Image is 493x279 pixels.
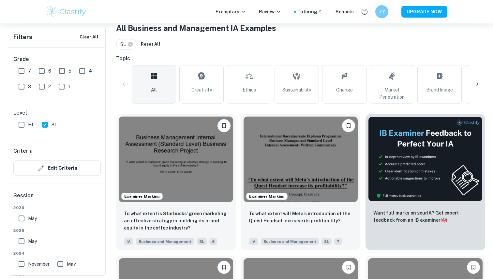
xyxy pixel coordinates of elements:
span: 3 [28,83,31,90]
span: All [151,86,157,93]
span: May [28,215,37,222]
span: 5 [68,67,71,75]
a: ThumbnailWant full marks on yourIA? Get expert feedback from an IB examiner! [366,114,485,250]
span: SL [197,238,207,245]
span: 2026 [13,205,101,211]
h6: Grade [13,55,101,63]
span: Examiner Marking [122,193,162,199]
h6: Session [13,192,101,205]
button: Clear All [78,32,100,42]
h6: Criteria [13,147,33,155]
button: Bookmark [217,261,231,274]
span: SL [321,238,332,245]
span: 2023 [13,273,101,279]
span: Business and Management [261,238,319,245]
p: To what extent will Meta’s introduction of the Quest Headset increase its profitability? [249,210,353,224]
span: 7 [28,67,31,75]
span: SL [52,121,57,128]
span: Ethics [243,86,256,93]
span: Business and Management [136,238,194,245]
span: 6 [48,67,51,75]
span: 🎯 [442,217,447,223]
img: Business and Management IA example thumbnail: To what extent is Starbucks’ green marke [119,117,233,202]
span: 4 [89,67,92,75]
p: Exemplars [216,8,246,15]
button: Bookmark [342,119,355,132]
span: Sustainability [282,86,311,93]
img: Clastify logo [46,5,87,18]
span: 2025 [13,228,101,233]
span: SL [120,41,129,48]
button: Reset All [139,39,162,49]
h6: Topic [116,55,485,63]
a: Tutoring [297,8,322,15]
p: Review [259,8,281,15]
span: May [28,238,37,245]
button: UPGRADE NOW [401,6,447,18]
span: 6 [209,238,217,245]
span: Creativity [191,86,212,93]
span: 2 [48,83,51,90]
h1: All Business and Management IA Examples [116,22,485,34]
span: Market Penetration [373,86,411,101]
a: Schools [336,8,354,15]
p: To what extent is Starbucks’ green marketing an effective strategy in building its brand equity i... [124,210,228,231]
h6: Level [13,109,101,117]
p: Want full marks on your IA ? Get expert feedback from an IB examiner! [373,209,477,224]
span: Brand Image [426,86,453,93]
div: SL [116,39,137,49]
a: Examiner MarkingBookmarkTo what extent will Meta’s introduction of the Quest Headset increase its... [241,114,361,250]
span: November [28,260,50,268]
h6: ZY [378,8,386,15]
a: Examiner MarkingBookmarkTo what extent is Starbucks’ green marketing an effective strategy in bui... [116,114,236,250]
button: Edit Criteria [13,160,101,176]
span: IA [124,238,133,245]
button: Help and Feedback [359,6,370,17]
span: 1 [68,83,70,90]
span: 2024 [13,250,101,256]
img: Business and Management IA example thumbnail: To what extent will Meta’s introduction [244,117,358,202]
button: Bookmark [217,119,231,132]
button: Bookmark [342,261,355,274]
span: IA [249,238,258,245]
span: May [67,260,76,268]
h6: Filters [13,33,32,42]
span: Examiner Marking [246,193,287,199]
button: Bookmark [467,261,480,274]
img: Thumbnail [368,117,483,202]
span: 7 [334,238,342,245]
span: Change [336,86,353,93]
span: HL [28,121,34,128]
button: ZY [375,5,388,18]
